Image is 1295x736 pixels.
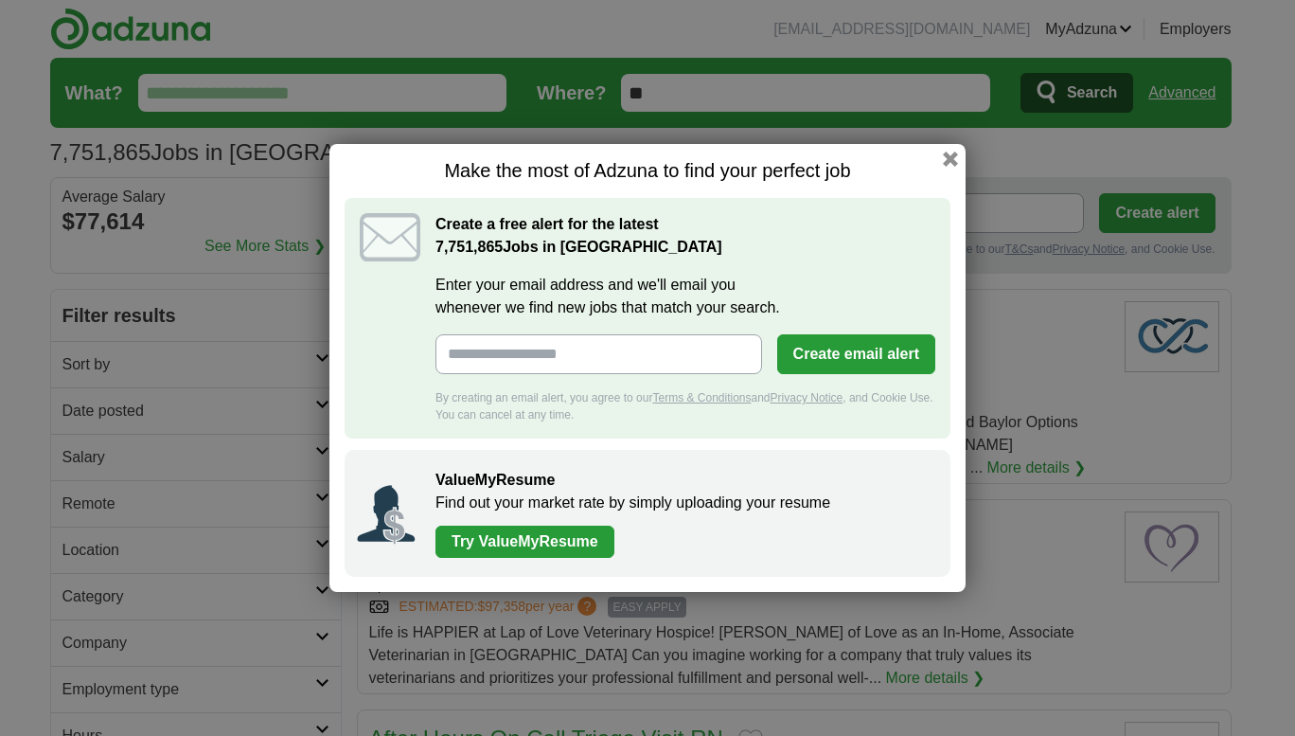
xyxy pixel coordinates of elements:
[360,213,420,261] img: icon_email.svg
[435,389,935,423] div: By creating an email alert, you agree to our and , and Cookie Use. You can cancel at any time.
[345,159,950,183] h1: Make the most of Adzuna to find your perfect job
[435,526,614,558] a: Try ValueMyResume
[652,391,751,404] a: Terms & Conditions
[435,236,503,259] span: 7,751,865
[435,492,931,514] p: Find out your market rate by simply uploading your resume
[435,213,935,259] h2: Create a free alert for the latest
[435,469,931,492] h2: ValueMyResume
[435,239,722,255] strong: Jobs in [GEOGRAPHIC_DATA]
[771,391,843,404] a: Privacy Notice
[435,274,935,319] label: Enter your email address and we'll email you whenever we find new jobs that match your search.
[777,334,935,374] button: Create email alert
